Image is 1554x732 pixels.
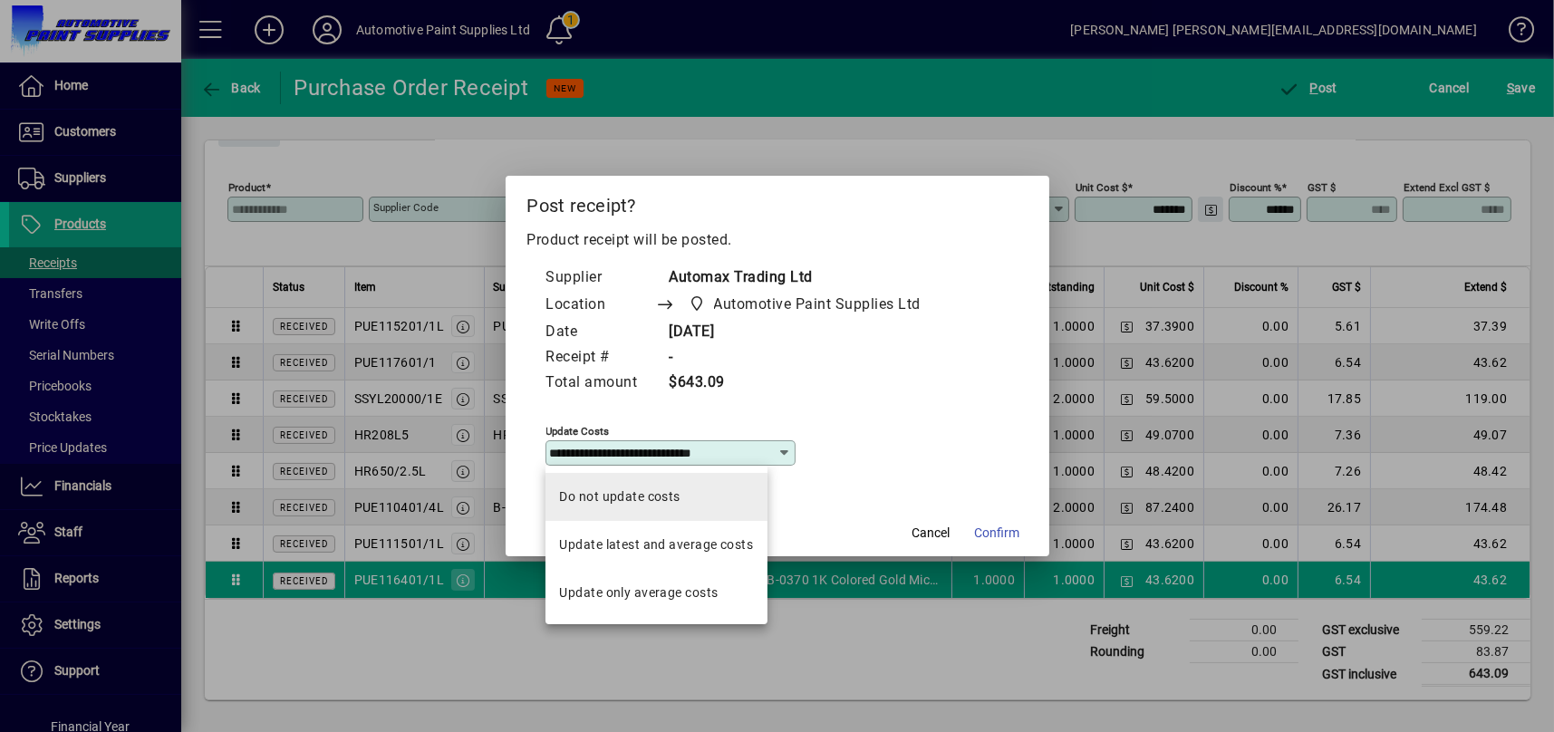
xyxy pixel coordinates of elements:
mat-option: Update latest and average costs [545,521,768,569]
mat-label: Update costs [546,425,610,438]
td: $643.09 [656,371,956,396]
mat-option: Update only average costs [545,569,768,617]
td: Location [545,291,656,320]
div: Update latest and average costs [560,535,754,554]
div: Update only average costs [560,583,719,602]
h2: Post receipt? [506,176,1049,228]
td: Receipt # [545,345,656,371]
button: Cancel [902,516,960,549]
td: Total amount [545,371,656,396]
p: Product receipt will be posted. [527,229,1028,251]
td: Automax Trading Ltd [656,265,956,291]
td: Supplier [545,265,656,291]
td: - [656,345,956,371]
button: Confirm [968,516,1028,549]
span: Confirm [975,524,1020,543]
span: Automotive Paint Supplies Ltd [684,292,929,317]
div: Do not update costs [560,487,680,506]
td: [DATE] [656,320,956,345]
mat-option: Do not update costs [545,473,768,521]
span: Cancel [912,524,951,543]
td: Date [545,320,656,345]
span: Automotive Paint Supplies Ltd [714,294,922,315]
